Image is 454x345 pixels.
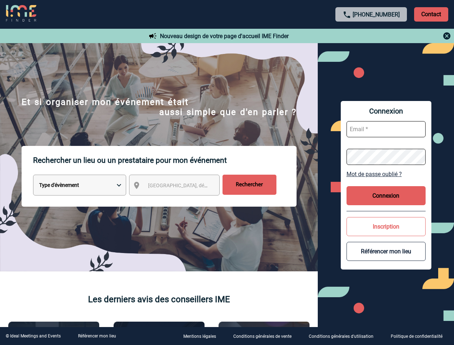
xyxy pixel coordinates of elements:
[148,183,248,188] span: [GEOGRAPHIC_DATA], département, région...
[347,171,426,178] a: Mot de passe oublié ?
[223,175,276,195] input: Rechercher
[343,10,351,19] img: call-24-px.png
[347,107,426,115] span: Connexion
[385,333,454,340] a: Politique de confidentialité
[183,334,216,339] p: Mentions légales
[228,333,303,340] a: Conditions générales de vente
[414,7,448,22] p: Contact
[353,11,400,18] a: [PHONE_NUMBER]
[347,186,426,205] button: Connexion
[78,333,116,339] a: Référencer mon lieu
[391,334,442,339] p: Politique de confidentialité
[347,121,426,137] input: Email *
[303,333,385,340] a: Conditions générales d'utilisation
[33,146,297,175] p: Rechercher un lieu ou un prestataire pour mon événement
[309,334,373,339] p: Conditions générales d'utilisation
[233,334,292,339] p: Conditions générales de vente
[347,242,426,261] button: Référencer mon lieu
[6,333,61,339] div: © Ideal Meetings and Events
[347,217,426,236] button: Inscription
[178,333,228,340] a: Mentions légales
